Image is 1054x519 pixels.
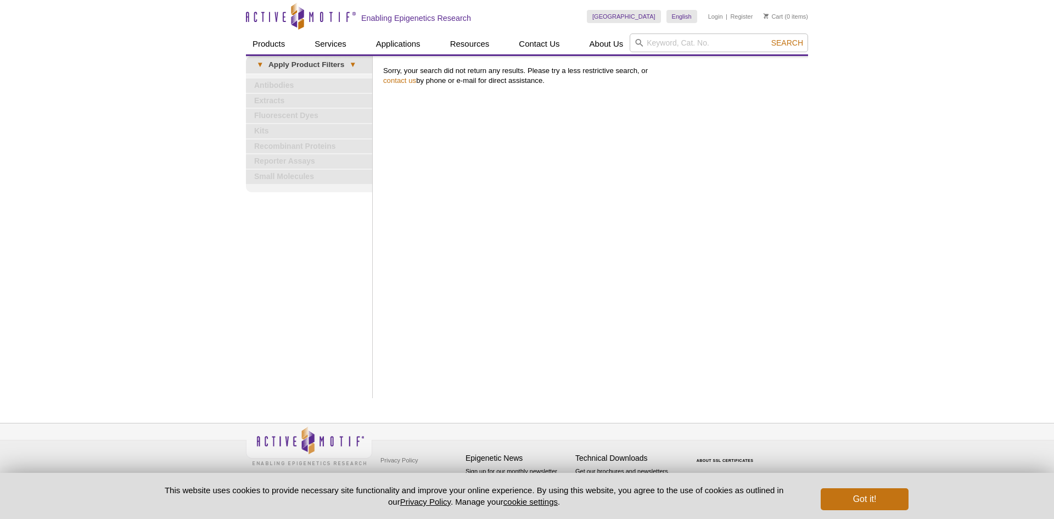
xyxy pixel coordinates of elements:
[383,76,416,85] a: contact us
[246,124,372,138] a: Kits
[503,497,558,506] button: cookie settings
[466,454,570,463] h4: Epigenetic News
[383,66,803,86] p: Sorry, your search did not return any results. Please try a less restrictive search, or by phone ...
[685,443,767,467] table: Click to Verify - This site chose Symantec SSL for secure e-commerce and confidential communicati...
[708,13,723,20] a: Login
[246,170,372,184] a: Small Molecules
[821,488,909,510] button: Got it!
[512,34,566,54] a: Contact Us
[344,60,361,70] span: ▾
[369,34,427,54] a: Applications
[246,109,372,123] a: Fluorescent Dyes
[726,10,727,23] li: |
[466,467,570,504] p: Sign up for our monthly newsletter highlighting recent publications in the field of epigenetics.
[583,34,630,54] a: About Us
[246,79,372,93] a: Antibodies
[575,467,680,495] p: Get our brochures and newsletters, or request them by mail.
[246,423,372,468] img: Active Motif,
[764,13,769,19] img: Your Cart
[308,34,353,54] a: Services
[378,468,435,485] a: Terms & Conditions
[630,34,808,52] input: Keyword, Cat. No.
[587,10,661,23] a: [GEOGRAPHIC_DATA]
[246,34,291,54] a: Products
[697,459,754,462] a: ABOUT SSL CERTIFICATES
[444,34,496,54] a: Resources
[145,484,803,507] p: This website uses cookies to provide necessary site functionality and improve your online experie...
[768,38,806,48] button: Search
[246,139,372,154] a: Recombinant Proteins
[361,13,471,23] h2: Enabling Epigenetics Research
[246,154,372,169] a: Reporter Assays
[764,10,808,23] li: (0 items)
[730,13,753,20] a: Register
[575,454,680,463] h4: Technical Downloads
[764,13,783,20] a: Cart
[246,56,372,74] a: ▾Apply Product Filters▾
[400,497,451,506] a: Privacy Policy
[666,10,697,23] a: English
[378,452,421,468] a: Privacy Policy
[251,60,268,70] span: ▾
[771,38,803,47] span: Search
[246,94,372,108] a: Extracts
